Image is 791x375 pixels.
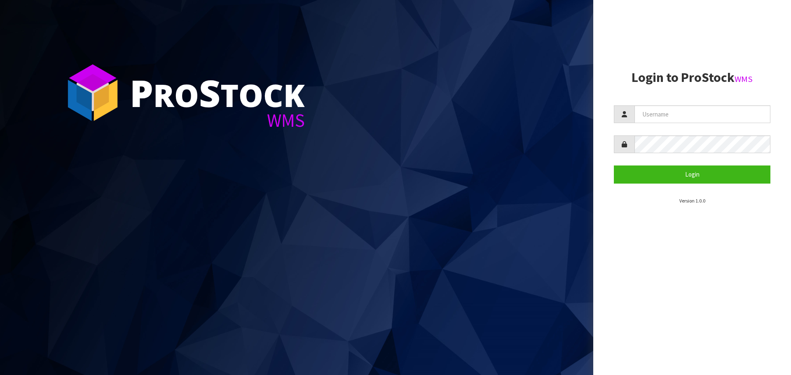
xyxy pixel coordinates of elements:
[735,74,753,84] small: WMS
[679,198,705,204] small: Version 1.0.0
[634,105,770,123] input: Username
[199,68,220,118] span: S
[614,70,770,85] h2: Login to ProStock
[614,165,770,183] button: Login
[130,74,305,111] div: ro tock
[130,111,305,130] div: WMS
[62,62,124,123] img: ProStock Cube
[130,68,153,118] span: P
